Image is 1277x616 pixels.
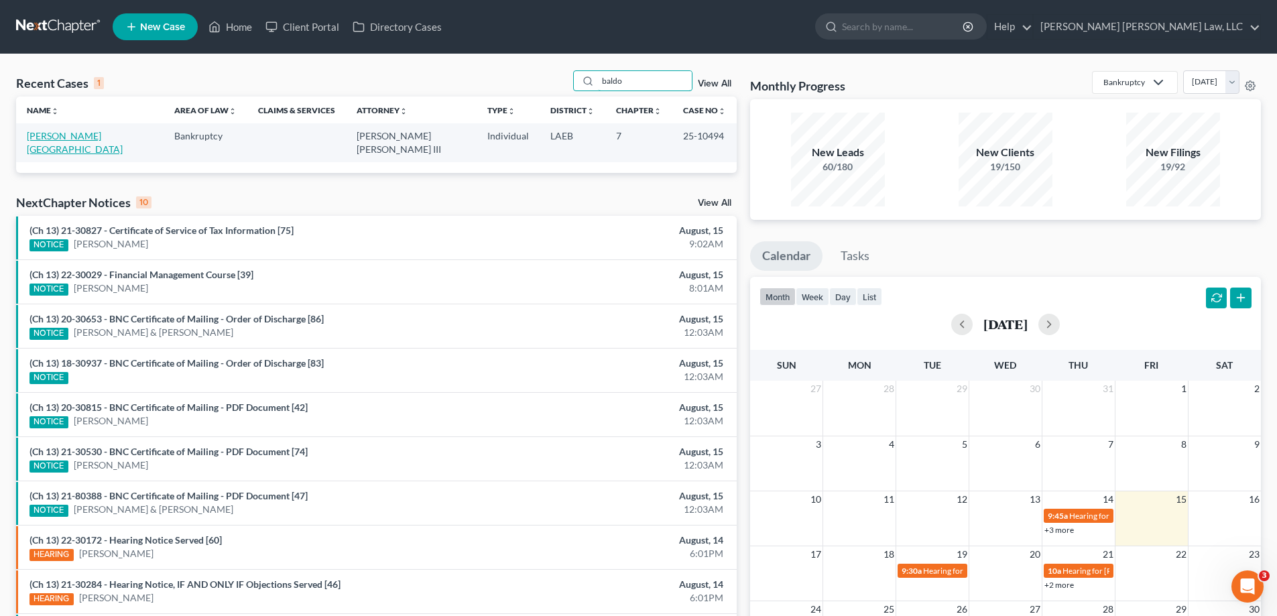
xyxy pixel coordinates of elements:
a: Attorneyunfold_more [357,105,408,115]
a: (Ch 13) 20-30653 - BNC Certificate of Mailing - Order of Discharge [86] [29,313,324,324]
span: 9:45a [1048,511,1068,521]
a: [PERSON_NAME] [79,591,154,605]
div: Recent Cases [16,75,104,91]
div: 12:03AM [501,503,723,516]
span: 15 [1174,491,1188,507]
span: 16 [1248,491,1261,507]
div: 8:01AM [501,282,723,295]
div: 19/92 [1126,160,1220,174]
div: 12:03AM [501,370,723,383]
a: View All [698,198,731,208]
a: (Ch 13) 21-80388 - BNC Certificate of Mailing - PDF Document [47] [29,490,308,501]
td: Individual [477,123,540,162]
span: 9:30a [902,566,922,576]
div: New Clients [959,145,1052,160]
span: 19 [955,546,969,562]
span: 3 [814,436,823,452]
span: 10 [809,491,823,507]
span: 3 [1259,570,1270,581]
a: [PERSON_NAME] [74,414,148,428]
div: August, 15 [501,224,723,237]
span: Hearing for [PERSON_NAME] & [PERSON_NAME] [1062,566,1238,576]
div: NOTICE [29,239,68,251]
div: New Leads [791,145,885,160]
div: August, 15 [501,357,723,370]
td: 7 [605,123,672,162]
span: Mon [848,359,871,371]
div: 10 [136,196,151,208]
a: +3 more [1044,525,1074,535]
span: Sun [777,359,796,371]
a: [PERSON_NAME][GEOGRAPHIC_DATA] [27,130,123,155]
a: (Ch 13) 18-30937 - BNC Certificate of Mailing - Order of Discharge [83] [29,357,324,369]
div: NOTICE [29,328,68,340]
div: 12:03AM [501,458,723,472]
div: August, 15 [501,312,723,326]
td: 25-10494 [672,123,737,162]
div: NOTICE [29,284,68,296]
button: week [796,288,829,306]
span: 8 [1180,436,1188,452]
span: Hearing for [US_STATE] Safety Association of Timbermen - Self I [923,566,1144,576]
i: unfold_more [718,107,726,115]
a: Home [202,15,259,39]
a: (Ch 13) 21-30530 - BNC Certificate of Mailing - PDF Document [74] [29,446,308,457]
iframe: Intercom live chat [1231,570,1264,603]
input: Search by name... [842,14,965,39]
span: Wed [994,359,1016,371]
span: Thu [1069,359,1088,371]
a: Directory Cases [346,15,448,39]
a: [PERSON_NAME] & [PERSON_NAME] [74,326,233,339]
a: Client Portal [259,15,346,39]
span: 10a [1048,566,1061,576]
span: Tue [924,359,941,371]
span: 23 [1248,546,1261,562]
span: 22 [1174,546,1188,562]
div: New Filings [1126,145,1220,160]
div: 12:03AM [501,326,723,339]
a: +2 more [1044,580,1074,590]
span: 17 [809,546,823,562]
span: 28 [882,381,896,397]
i: unfold_more [51,107,59,115]
h2: [DATE] [983,317,1028,331]
button: day [829,288,857,306]
span: 11 [882,491,896,507]
i: unfold_more [507,107,515,115]
div: 12:03AM [501,414,723,428]
div: NOTICE [29,460,68,473]
span: 18 [882,546,896,562]
span: 7 [1107,436,1115,452]
a: [PERSON_NAME] [74,237,148,251]
div: 19/150 [959,160,1052,174]
div: August, 15 [501,268,723,282]
div: August, 15 [501,489,723,503]
span: 14 [1101,491,1115,507]
div: 60/180 [791,160,885,174]
span: 29 [955,381,969,397]
a: (Ch 13) 21-30827 - Certificate of Service of Tax Information [75] [29,225,294,236]
a: [PERSON_NAME] [79,547,154,560]
a: [PERSON_NAME] [74,458,148,472]
span: Hearing for [PERSON_NAME] [1069,511,1174,521]
i: unfold_more [654,107,662,115]
i: unfold_more [400,107,408,115]
th: Claims & Services [247,97,346,123]
i: unfold_more [229,107,237,115]
input: Search by name... [598,71,692,90]
div: 6:01PM [501,591,723,605]
a: Nameunfold_more [27,105,59,115]
span: 6 [1034,436,1042,452]
span: 12 [955,491,969,507]
div: HEARING [29,593,74,605]
div: 1 [94,77,104,89]
span: New Case [140,22,185,32]
a: (Ch 13) 22-30029 - Financial Management Course [39] [29,269,253,280]
a: Typeunfold_more [487,105,515,115]
h3: Monthly Progress [750,78,845,94]
button: list [857,288,882,306]
span: 1 [1180,381,1188,397]
a: [PERSON_NAME] [74,282,148,295]
a: [PERSON_NAME] & [PERSON_NAME] [74,503,233,516]
div: August, 14 [501,534,723,547]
